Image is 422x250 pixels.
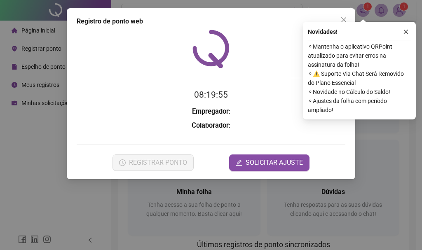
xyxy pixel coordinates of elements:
[192,30,230,68] img: QRPoint
[194,90,228,100] time: 08:19:55
[77,16,345,26] div: Registro de ponto web
[340,16,347,23] span: close
[77,120,345,131] h3: :
[403,29,409,35] span: close
[337,13,350,26] button: Close
[192,121,229,129] strong: Colaborador
[236,159,242,166] span: edit
[308,69,411,87] span: ⚬ ⚠️ Suporte Via Chat Será Removido do Plano Essencial
[246,158,303,168] span: SOLICITAR AJUSTE
[77,106,345,117] h3: :
[308,96,411,114] span: ⚬ Ajustes da folha com período ampliado!
[192,107,229,115] strong: Empregador
[229,154,309,171] button: editSOLICITAR AJUSTE
[308,87,411,96] span: ⚬ Novidade no Cálculo do Saldo!
[113,154,194,171] button: REGISTRAR PONTO
[308,27,338,36] span: Novidades !
[308,42,411,69] span: ⚬ Mantenha o aplicativo QRPoint atualizado para evitar erros na assinatura da folha!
